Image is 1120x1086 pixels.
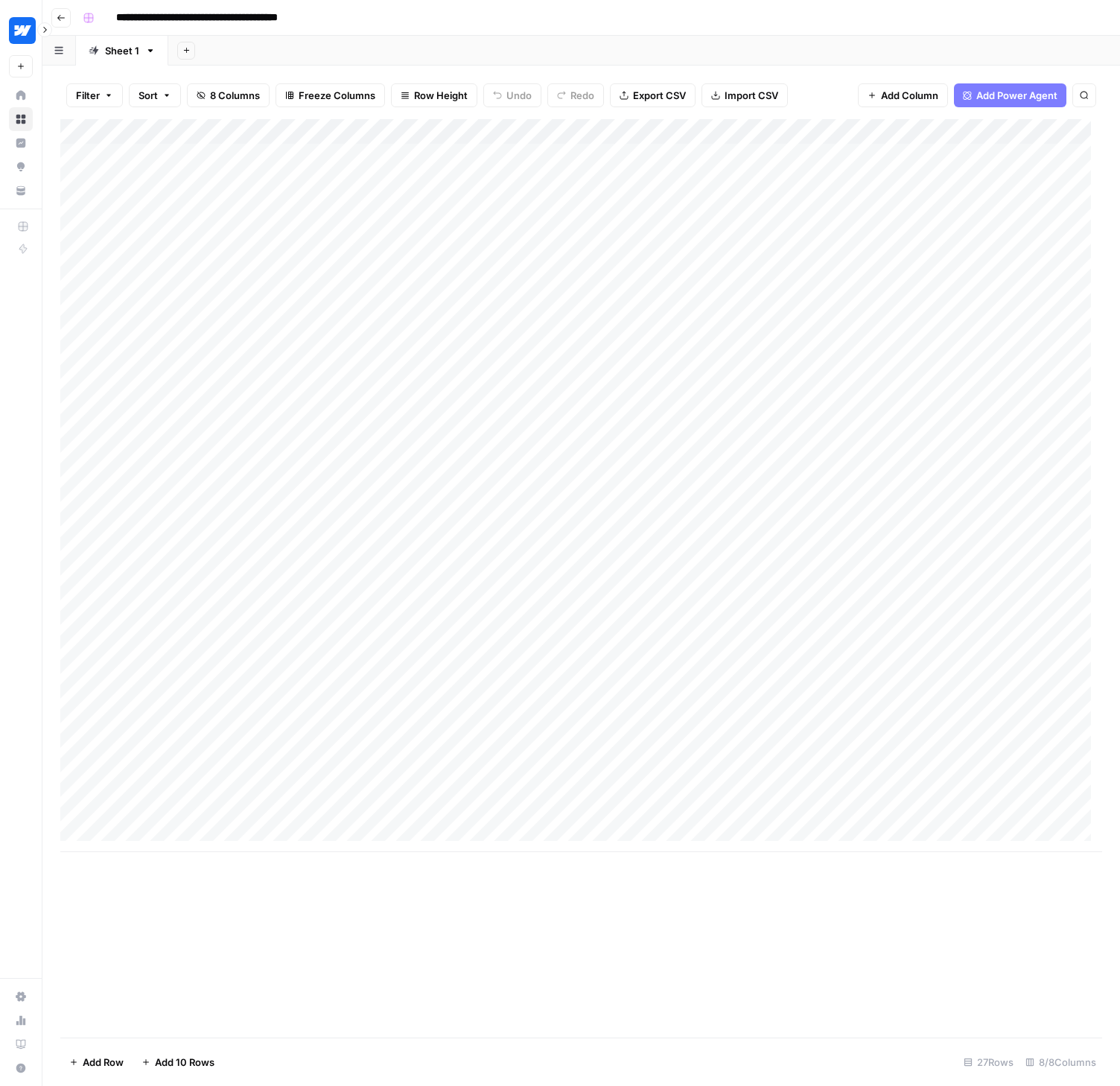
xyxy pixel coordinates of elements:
span: 8 Columns [210,88,260,103]
span: Filter [76,88,100,103]
button: Row Height [391,83,477,107]
button: Undo [483,83,541,107]
div: 27 Rows [958,1050,1019,1074]
a: Learning Hub [9,1032,33,1056]
img: Webflow Logo [9,17,36,44]
button: Add Power Agent [954,83,1066,107]
button: Filter [66,83,123,107]
a: Opportunities [9,155,33,179]
button: Workspace: Webflow [9,12,33,49]
button: Redo [547,83,604,107]
button: Add Column [858,83,948,107]
a: Your Data [9,179,33,203]
span: Row Height [414,88,468,103]
span: Undo [506,88,532,103]
a: Home [9,83,33,107]
button: Export CSV [610,83,696,107]
button: Sort [129,83,181,107]
button: 8 Columns [187,83,270,107]
span: Sort [139,88,158,103]
span: Add Power Agent [976,88,1057,103]
a: Browse [9,107,33,131]
button: Freeze Columns [276,83,385,107]
button: Add Row [60,1050,133,1074]
button: Help + Support [9,1056,33,1080]
div: Sheet 1 [105,43,139,58]
span: Freeze Columns [299,88,375,103]
span: Add 10 Rows [155,1055,214,1070]
span: Add Column [881,88,938,103]
span: Export CSV [633,88,686,103]
span: Add Row [83,1055,124,1070]
button: Add 10 Rows [133,1050,223,1074]
a: Sheet 1 [76,36,168,66]
a: Insights [9,131,33,155]
a: Usage [9,1009,33,1032]
button: Import CSV [701,83,788,107]
a: Settings [9,985,33,1009]
span: Import CSV [725,88,778,103]
span: Redo [570,88,594,103]
div: 8/8 Columns [1019,1050,1102,1074]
